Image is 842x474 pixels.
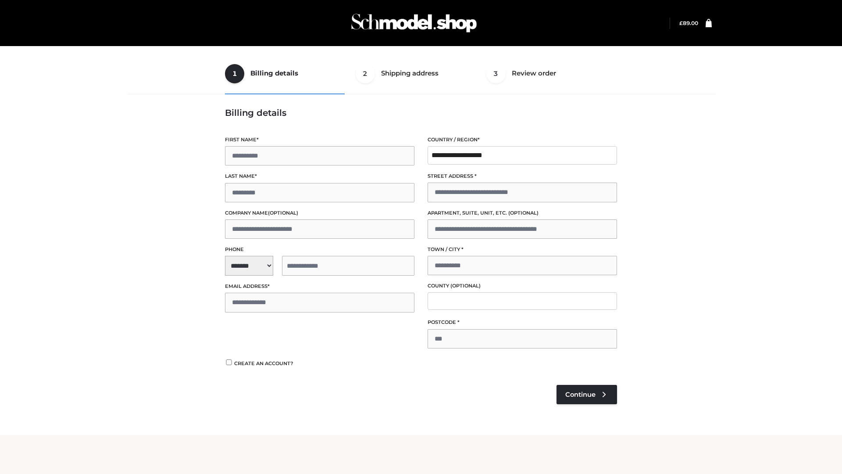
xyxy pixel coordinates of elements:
[508,210,539,216] span: (optional)
[225,108,617,118] h3: Billing details
[225,282,414,291] label: Email address
[348,6,480,40] img: Schmodel Admin 964
[225,136,414,144] label: First name
[450,283,481,289] span: (optional)
[428,245,617,254] label: Town / City
[428,282,617,290] label: County
[268,210,298,216] span: (optional)
[428,172,617,180] label: Street address
[428,136,617,144] label: Country / Region
[557,385,617,404] a: Continue
[428,318,617,327] label: Postcode
[225,209,414,217] label: Company name
[679,20,683,26] span: £
[679,20,698,26] bdi: 89.00
[225,172,414,180] label: Last name
[225,245,414,254] label: Phone
[428,209,617,217] label: Apartment, suite, unit, etc.
[679,20,698,26] a: £89.00
[234,360,293,366] span: Create an account?
[225,359,233,365] input: Create an account?
[565,391,596,399] span: Continue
